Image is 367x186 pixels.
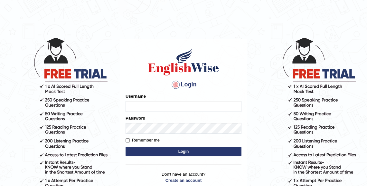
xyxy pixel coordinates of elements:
label: Password [126,115,145,121]
a: Create an account [126,177,241,183]
img: Logo of English Wise sign in for intelligent practice with AI [147,47,220,76]
label: Remember me [126,137,160,143]
label: Username [126,93,146,99]
button: Login [126,147,241,156]
input: Remember me [126,138,130,142]
h4: Login [126,80,241,90]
